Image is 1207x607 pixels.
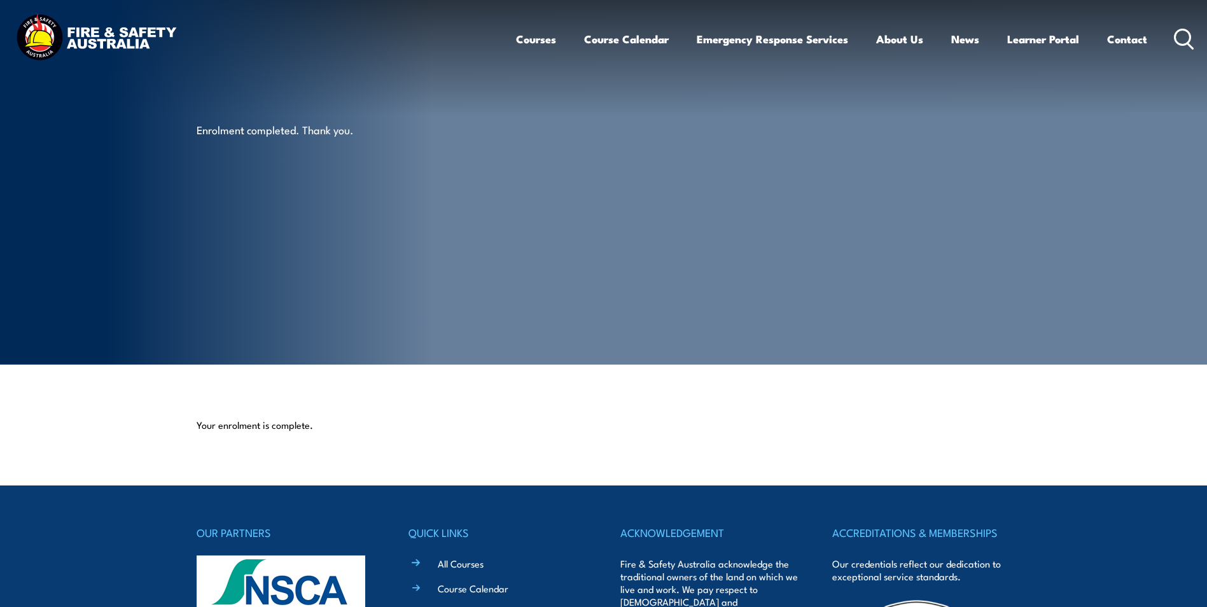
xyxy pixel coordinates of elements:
a: News [951,22,979,56]
a: Learner Portal [1007,22,1079,56]
a: About Us [876,22,923,56]
h4: ACKNOWLEDGEMENT [620,524,799,541]
a: Contact [1107,22,1147,56]
a: Emergency Response Services [697,22,848,56]
a: Course Calendar [584,22,669,56]
p: Enrolment completed. Thank you. [197,122,429,137]
h4: ACCREDITATIONS & MEMBERSHIPS [832,524,1010,541]
p: Our credentials reflect our dedication to exceptional service standards. [832,557,1010,583]
h4: OUR PARTNERS [197,524,375,541]
h4: QUICK LINKS [408,524,587,541]
a: All Courses [438,557,484,570]
a: Courses [516,22,556,56]
p: Your enrolment is complete. [197,419,1011,431]
a: Course Calendar [438,582,508,595]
